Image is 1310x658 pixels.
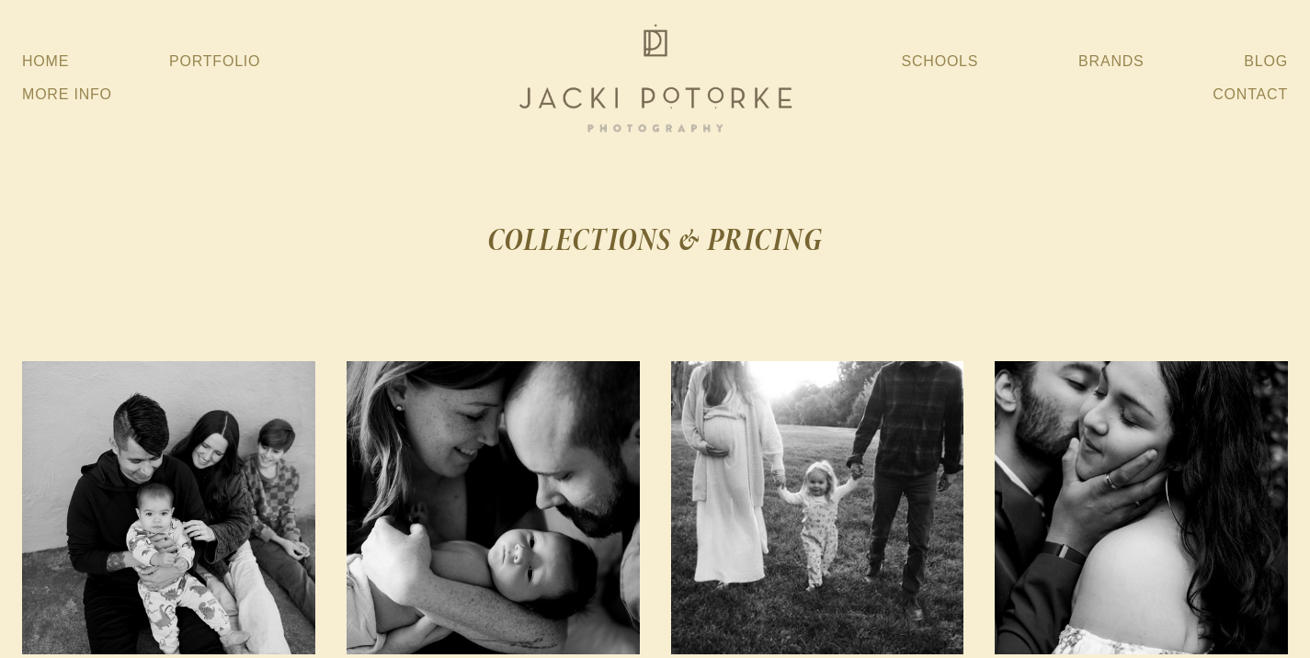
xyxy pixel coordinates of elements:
[1078,45,1144,78] a: Brands
[22,78,112,111] a: More Info
[1244,45,1288,78] a: Blog
[169,53,260,69] a: Portfolio
[487,218,823,261] strong: COLLECTIONS & PRICING
[901,45,978,78] a: Schools
[508,19,803,137] img: Jacki Potorke Sacramento Family Photographer
[1213,78,1288,111] a: Contact
[22,45,69,78] a: Home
